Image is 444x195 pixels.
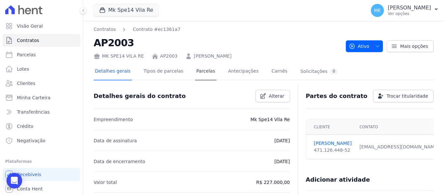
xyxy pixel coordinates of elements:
span: Clientes [17,80,35,87]
span: Mais opções [400,43,428,49]
span: Contratos [17,37,39,44]
a: Detalhes gerais [94,63,132,80]
a: Antecipações [227,63,260,80]
span: Conta Hent [17,186,43,192]
div: MK SPE14 VILA RE [94,53,144,60]
span: ME [374,8,381,13]
a: Clientes [3,77,80,90]
a: Contrato #ec1361a7 [133,26,180,33]
span: Crédito [17,123,33,130]
button: ME [PERSON_NAME] Ver opções [366,1,444,20]
a: Contratos [94,26,116,33]
a: Negativação [3,134,80,147]
p: R$ 227.000,00 [256,178,290,186]
a: Carnês [270,63,289,80]
button: Ativo [346,40,383,52]
th: Cliente [306,119,356,135]
div: Solicitações [300,68,338,75]
span: Lotes [17,66,29,72]
th: Contato [356,119,443,135]
p: Mk Spe14 Vila Re [251,116,290,123]
a: Trocar titularidade [373,90,434,102]
p: Ver opções [388,11,431,16]
h3: Detalhes gerais do contrato [94,92,186,100]
div: [EMAIL_ADDRESS][DOMAIN_NAME] [359,144,439,150]
a: Mais opções [387,40,434,52]
a: Minha Carteira [3,91,80,104]
span: Visão Geral [17,23,43,29]
span: Ativo [349,40,370,52]
p: [DATE] [274,158,290,165]
a: Parcelas [195,63,216,80]
p: [DATE] [274,137,290,145]
a: AP2003 [160,53,178,60]
nav: Breadcrumb [94,26,180,33]
a: Transferências [3,105,80,118]
span: Trocar titularidade [386,93,428,99]
a: Recebíveis [3,168,80,181]
a: Visão Geral [3,20,80,33]
span: Recebíveis [17,171,41,178]
h3: Partes do contrato [306,92,368,100]
a: Solicitações0 [299,63,339,80]
a: Tipos de parcelas [142,63,185,80]
span: Alterar [269,93,284,99]
p: Data de encerramento [94,158,145,165]
p: Empreendimento [94,116,133,123]
h3: Adicionar atividade [306,176,370,184]
a: Lotes [3,63,80,76]
p: [PERSON_NAME] [388,5,431,11]
a: Crédito [3,120,80,133]
nav: Breadcrumb [94,26,341,33]
h2: AP2003 [94,35,341,50]
a: [PERSON_NAME] [194,53,231,60]
p: Data de assinatura [94,137,137,145]
a: [PERSON_NAME] [314,140,352,147]
div: Plataformas [5,158,78,165]
div: 471.126.448-52 [314,147,352,154]
p: Valor total [94,178,117,186]
span: Transferências [17,109,50,115]
div: Open Intercom Messenger [7,173,22,188]
span: Negativação [17,137,46,144]
a: Alterar [255,90,290,102]
button: Mk Spe14 Vila Re [94,4,159,16]
div: 0 [330,68,338,75]
span: Parcelas [17,51,36,58]
span: Minha Carteira [17,94,50,101]
a: Contratos [3,34,80,47]
a: Parcelas [3,48,80,61]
